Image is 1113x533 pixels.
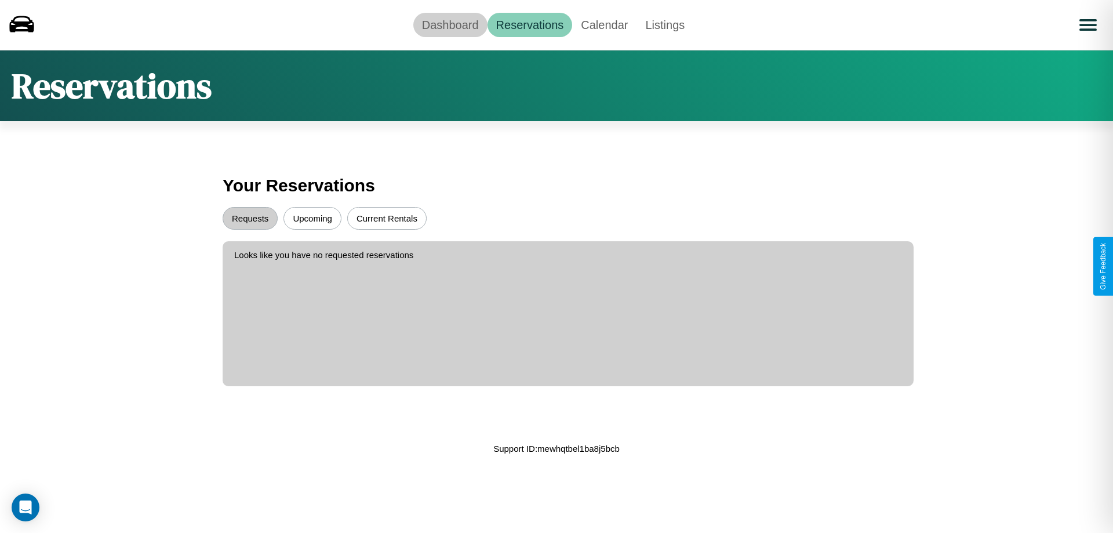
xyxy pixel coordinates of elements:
[12,62,212,110] h1: Reservations
[223,207,278,230] button: Requests
[572,13,636,37] a: Calendar
[1072,9,1104,41] button: Open menu
[493,441,620,456] p: Support ID: mewhqtbel1ba8j5bcb
[347,207,427,230] button: Current Rentals
[413,13,488,37] a: Dashboard
[234,247,902,263] p: Looks like you have no requested reservations
[636,13,693,37] a: Listings
[283,207,341,230] button: Upcoming
[12,494,39,521] div: Open Intercom Messenger
[223,170,890,201] h3: Your Reservations
[488,13,573,37] a: Reservations
[1099,243,1107,290] div: Give Feedback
